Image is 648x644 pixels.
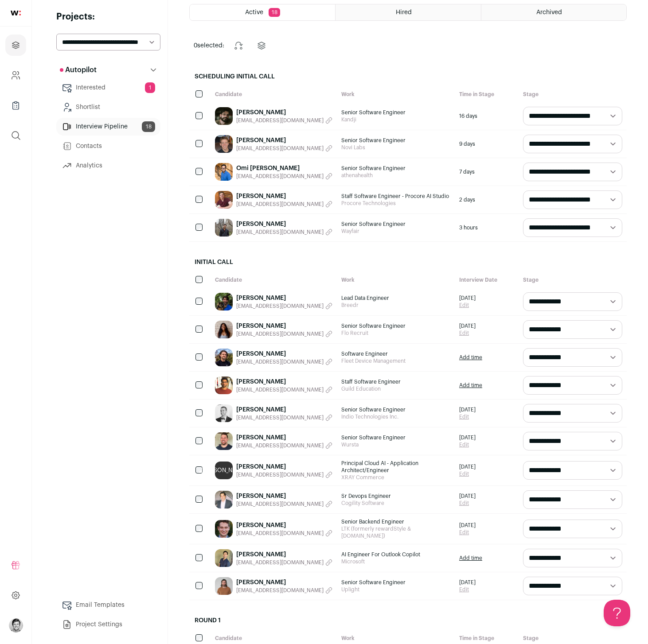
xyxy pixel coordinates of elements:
[341,193,450,200] span: Staff Software Engineer - Procore AI Studio
[236,322,332,330] a: [PERSON_NAME]
[215,520,233,538] img: 2dcc71cfb7e212a05df2ce7374a55cf2f5b410781e9960962f47ab9538c3ab04.jpg
[215,432,233,450] img: f9e8287764b3c5e2d007bb81fa8ad4f4b18372e47b834e41d9191db1f650b4e8
[341,144,450,151] span: Novi Labs
[459,441,476,448] a: Edit
[459,382,482,389] a: Add time
[236,117,324,124] span: [EMAIL_ADDRESS][DOMAIN_NAME]
[519,86,627,102] div: Stage
[236,559,324,566] span: [EMAIL_ADDRESS][DOMAIN_NAME]
[341,295,450,302] span: Lead Data Engineer
[341,460,450,474] span: Principal Cloud AI - Application Architect/Engineer
[341,406,450,413] span: Senior Software Engineer
[215,376,233,394] img: febbe1580418196181e1f719c83cd97fa71e766d7c38fe10fa7f4034c359bccd.jpg
[336,4,480,20] a: Hired
[341,474,450,481] span: XRAY Commerce
[341,116,450,123] span: Kandji
[215,349,233,366] img: 02059ec76f0eeb8f6dc26efa4a987fe5c4ca211e4b93f657b6bc553a858138f1
[9,618,23,632] img: 606302-medium_jpg
[236,201,332,208] button: [EMAIL_ADDRESS][DOMAIN_NAME]
[215,462,233,479] div: [PERSON_NAME]
[56,118,160,136] a: Interview Pipeline18
[341,172,450,179] span: athenahealth
[236,386,332,393] button: [EMAIL_ADDRESS][DOMAIN_NAME]
[341,385,450,392] span: Guild Education
[341,165,450,172] span: Senior Software Engineer
[459,302,476,309] a: Edit
[455,102,519,130] div: 16 days
[236,587,332,594] button: [EMAIL_ADDRESS][DOMAIN_NAME]
[459,493,476,500] span: [DATE]
[215,135,233,153] img: 823258bd14c98ab5685881b57d0ff21cad77b072998e9447866c241e335a0336
[341,579,450,586] span: Senior Software Engineer
[56,157,160,175] a: Analytics
[459,470,476,477] a: Edit
[341,228,450,235] span: Wayfair
[459,500,476,507] a: Edit
[236,500,332,508] button: [EMAIL_ADDRESS][DOMAIN_NAME]
[236,108,332,117] a: [PERSON_NAME]
[341,330,450,337] span: Flo Recruit
[236,405,332,414] a: [PERSON_NAME]
[236,294,332,303] a: [PERSON_NAME]
[215,577,233,595] img: 470ae45decdf4eca26fc448b8c2efc21c084504cd283b2e564eecfc24ae523a7.jpg
[189,252,627,272] h2: Initial Call
[56,616,160,633] a: Project Settings
[60,65,97,75] p: Autopilot
[455,272,519,288] div: Interview Date
[194,41,224,50] span: selected:
[236,303,332,310] button: [EMAIL_ADDRESS][DOMAIN_NAME]
[5,35,26,56] a: Projects
[215,191,233,209] img: 1ca8be2b6135c827f962e64edb1b4fa9f3910413cd47af1fbad20e36b83d1819
[341,200,450,207] span: Procore Technologies
[236,145,324,152] span: [EMAIL_ADDRESS][DOMAIN_NAME]
[236,377,332,386] a: [PERSON_NAME]
[455,86,519,102] div: Time in Stage
[269,8,280,17] span: 18
[236,414,332,421] button: [EMAIL_ADDRESS][DOMAIN_NAME]
[215,219,233,237] img: 66c615ad8f8c52720887172aa8051a470d6da2ab1e2755737915b3745849c483
[459,555,482,562] a: Add time
[459,413,476,420] a: Edit
[459,406,476,413] span: [DATE]
[236,303,324,310] span: [EMAIL_ADDRESS][DOMAIN_NAME]
[236,414,324,421] span: [EMAIL_ADDRESS][DOMAIN_NAME]
[215,321,233,338] img: 0c1a567191cbaf63f217fdb216301fb2b047c400b709108fa4163a48e7a634f6.jpg
[215,491,233,508] img: 6b5cc87d73a16f727e7c633e340977e24d256261eaddd4da0e11863fab28e223.jpg
[337,272,455,288] div: Work
[215,107,233,125] img: 2259e90e3bf56adfee9a62b7a585ca8916d5bee1d02f5c83bd24bdfe62f5430b
[459,463,476,470] span: [DATE]
[236,442,332,449] button: [EMAIL_ADDRESS][DOMAIN_NAME]
[236,550,332,559] a: [PERSON_NAME]
[341,518,450,525] span: Senior Backend Engineer
[215,293,233,310] img: 643f802825c93780d61d6c853fd10e8438a15135336a165dad6906c8ef375b99.jpg
[11,11,21,16] img: wellfound-shorthand-0d5821cbd27db2630d0214b213865d53afaa358527fdda9d0ea32b1df1b89c2c.svg
[236,220,332,229] a: [PERSON_NAME]
[236,201,324,208] span: [EMAIL_ADDRESS][DOMAIN_NAME]
[459,330,476,337] a: Edit
[236,358,324,365] span: [EMAIL_ADDRESS][DOMAIN_NAME]
[341,322,450,330] span: Senior Software Engineer
[189,67,627,86] h2: Scheduling Initial Call
[236,530,332,537] button: [EMAIL_ADDRESS][DOMAIN_NAME]
[604,600,630,626] iframe: Help Scout Beacon - Open
[56,137,160,155] a: Contacts
[245,9,263,16] span: Active
[236,173,332,180] button: [EMAIL_ADDRESS][DOMAIN_NAME]
[455,158,519,186] div: 7 days
[236,442,324,449] span: [EMAIL_ADDRESS][DOMAIN_NAME]
[236,358,332,365] button: [EMAIL_ADDRESS][DOMAIN_NAME]
[341,551,450,558] span: AI Engineer For Outlook Copilot
[341,413,450,420] span: Indio Technologies Inc.
[341,109,450,116] span: Senior Software Engineer
[341,434,450,441] span: Senior Software Engineer
[341,137,450,144] span: Senior Software Engineer
[236,462,332,471] a: [PERSON_NAME]
[341,586,450,593] span: Uplight
[459,322,476,330] span: [DATE]
[56,98,160,116] a: Shortlist
[459,434,476,441] span: [DATE]
[341,378,450,385] span: Staff Software Engineer
[459,295,476,302] span: [DATE]
[396,9,412,16] span: Hired
[211,272,337,288] div: Candidate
